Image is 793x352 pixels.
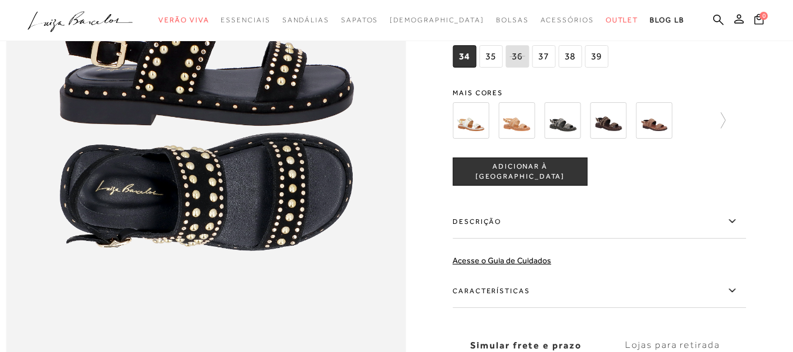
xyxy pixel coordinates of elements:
span: ADICIONAR À [GEOGRAPHIC_DATA] [453,161,587,182]
span: 0 [760,12,768,20]
span: Essenciais [221,16,270,24]
label: Características [453,274,746,308]
a: Acesse o Guia de Cuidados [453,256,551,265]
a: categoryNavScreenReaderText [606,9,639,31]
a: categoryNavScreenReaderText [282,9,329,31]
span: 36 [505,45,529,68]
span: Sapatos [341,16,378,24]
button: ADICIONAR À [GEOGRAPHIC_DATA] [453,157,588,186]
span: Outlet [606,16,639,24]
span: Acessórios [541,16,594,24]
a: noSubCategoriesText [390,9,484,31]
button: 0 [751,13,767,29]
img: SANDÁLIA EM COURO PRETO COM MULTI REBITES [544,102,581,139]
span: BLOG LB [650,16,684,24]
span: Verão Viva [158,16,209,24]
span: 38 [558,45,582,68]
a: BLOG LB [650,9,684,31]
label: Descrição [453,205,746,239]
img: SANDÁLIA EM COURO CARAMELO COM MULTI REBITES [498,102,535,139]
span: 35 [479,45,502,68]
span: Sandálias [282,16,329,24]
a: categoryNavScreenReaderText [158,9,209,31]
a: categoryNavScreenReaderText [541,9,594,31]
span: 39 [585,45,608,68]
img: SANDÁLIA RASTEIRA EM CAMURÇA CARAMELO COM REBITES DOURADOS [636,102,672,139]
a: categoryNavScreenReaderText [341,9,378,31]
a: categoryNavScreenReaderText [221,9,270,31]
span: [DEMOGRAPHIC_DATA] [390,16,484,24]
span: Mais cores [453,89,746,96]
span: Bolsas [496,16,529,24]
img: SANDÁLIA RASTEIRA EM CAMURÇA CAFÉ COM REBITES DOURADOS [590,102,626,139]
a: categoryNavScreenReaderText [496,9,529,31]
span: 37 [532,45,555,68]
span: 34 [453,45,476,68]
img: SANDÁLIA EM COBRA METALIZADA PRATA COM MULTI REBITES [453,102,489,139]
